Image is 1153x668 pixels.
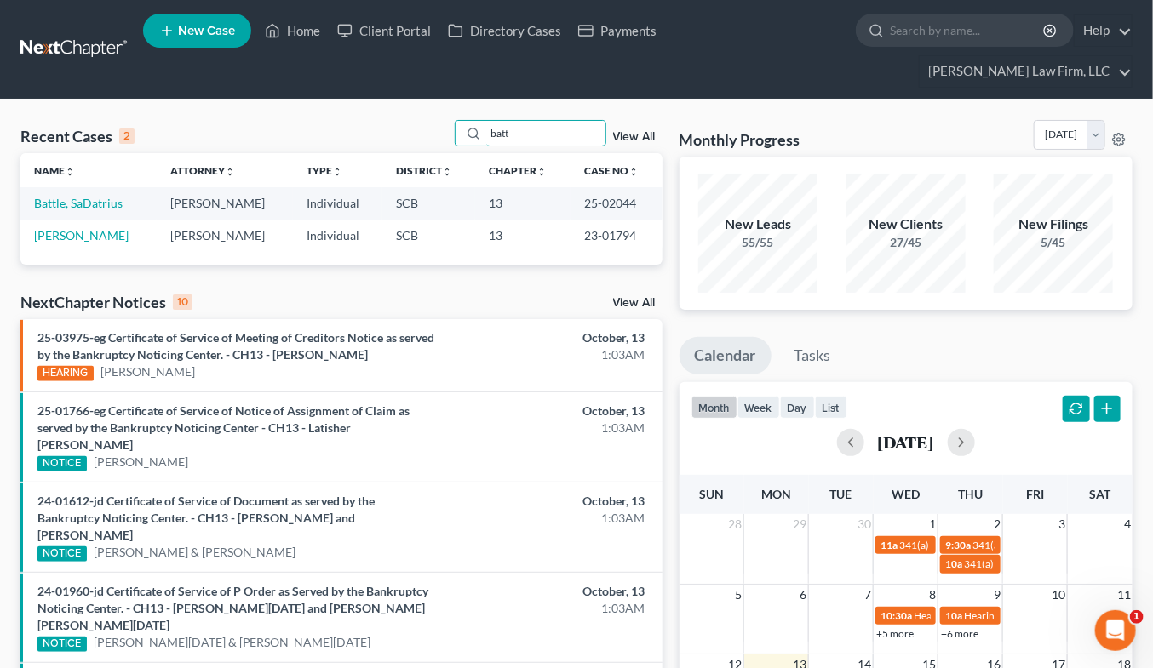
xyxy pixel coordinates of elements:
[737,396,780,419] button: week
[699,487,724,501] span: Sun
[454,493,645,510] div: October, 13
[34,228,129,243] a: [PERSON_NAME]
[613,297,656,309] a: View All
[798,585,808,605] span: 6
[442,167,452,177] i: unfold_more
[94,454,188,471] a: [PERSON_NAME]
[992,585,1002,605] span: 9
[698,234,817,251] div: 55/55
[733,585,743,605] span: 5
[34,164,75,177] a: Nameunfold_more
[37,546,87,562] div: NOTICE
[307,164,342,177] a: Typeunfold_more
[1026,487,1044,501] span: Fri
[1057,514,1067,534] span: 3
[293,187,382,219] td: Individual
[964,609,1109,622] span: Hearing for La [PERSON_NAME]
[761,487,791,501] span: Mon
[698,214,817,234] div: New Leads
[892,487,920,501] span: Wed
[37,456,87,471] div: NOTICE
[382,187,476,219] td: SCB
[37,366,94,381] div: HEARING
[1075,15,1132,46] a: Help
[1122,514,1133,534] span: 4
[1130,610,1144,624] span: 1
[475,187,571,219] td: 13
[1050,585,1067,605] span: 10
[571,187,662,219] td: 25-02044
[726,514,743,534] span: 28
[945,557,962,570] span: 10a
[94,634,371,651] a: [PERSON_NAME][DATE] & [PERSON_NAME][DATE]
[958,487,983,501] span: Thu
[37,637,87,652] div: NOTICE
[396,164,452,177] a: Districtunfold_more
[1089,487,1110,501] span: Sat
[584,164,639,177] a: Case Nounfold_more
[994,214,1113,234] div: New Filings
[856,514,873,534] span: 30
[119,128,135,144] div: 2
[382,220,476,251] td: SCB
[173,294,192,310] div: 10
[941,627,978,640] a: +6 more
[780,396,815,419] button: day
[454,600,645,617] div: 1:03AM
[1095,610,1136,651] iframe: Intercom live chat
[486,121,605,146] input: Search by name...
[293,220,382,251] td: Individual
[170,164,235,177] a: Attorneyunfold_more
[37,494,375,542] a: 24-01612-jd Certificate of Service of Document as served by the Bankruptcy Noticing Center. - CH1...
[863,585,873,605] span: 7
[927,585,938,605] span: 8
[439,15,570,46] a: Directory Cases
[20,292,192,312] div: NextChapter Notices
[890,14,1046,46] input: Search by name...
[454,583,645,600] div: October, 13
[178,25,235,37] span: New Case
[881,609,912,622] span: 10:30a
[680,129,800,150] h3: Monthly Progress
[899,539,1064,551] span: 341(a) meeting for [PERSON_NAME]
[914,609,1137,622] span: Hearing for [PERSON_NAME] & [PERSON_NAME]
[1116,585,1133,605] span: 11
[691,396,737,419] button: month
[100,363,195,380] a: [PERSON_NAME]
[846,214,966,234] div: New Clients
[972,539,1137,551] span: 341(a) meeting for [PERSON_NAME]
[157,187,293,219] td: [PERSON_NAME]
[329,15,439,46] a: Client Portal
[94,544,296,561] a: [PERSON_NAME] & [PERSON_NAME]
[454,403,645,420] div: October, 13
[225,167,235,177] i: unfold_more
[945,539,971,551] span: 9:30a
[157,220,293,251] td: [PERSON_NAME]
[536,167,547,177] i: unfold_more
[20,126,135,146] div: Recent Cases
[628,167,639,177] i: unfold_more
[454,510,645,527] div: 1:03AM
[65,167,75,177] i: unfold_more
[815,396,847,419] button: list
[256,15,329,46] a: Home
[613,131,656,143] a: View All
[332,167,342,177] i: unfold_more
[992,514,1002,534] span: 2
[570,15,665,46] a: Payments
[37,403,410,452] a: 25-01766-eg Certificate of Service of Notice of Assignment of Claim as served by the Bankruptcy N...
[791,514,808,534] span: 29
[920,56,1132,87] a: [PERSON_NAME] Law Firm, LLC
[927,514,938,534] span: 1
[881,539,898,551] span: 11a
[37,330,434,362] a: 25-03975-eg Certificate of Service of Meeting of Creditors Notice as served by the Bankruptcy Not...
[489,164,547,177] a: Chapterunfold_more
[454,346,645,363] div: 1:03AM
[571,220,662,251] td: 23-01794
[34,196,123,210] a: Battle, SaDatrius
[475,220,571,251] td: 13
[878,433,934,451] h2: [DATE]
[37,584,428,632] a: 24-01960-jd Certificate of Service of P Order as Served by the Bankruptcy Noticing Center. - CH13...
[846,234,966,251] div: 27/45
[876,627,914,640] a: +5 more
